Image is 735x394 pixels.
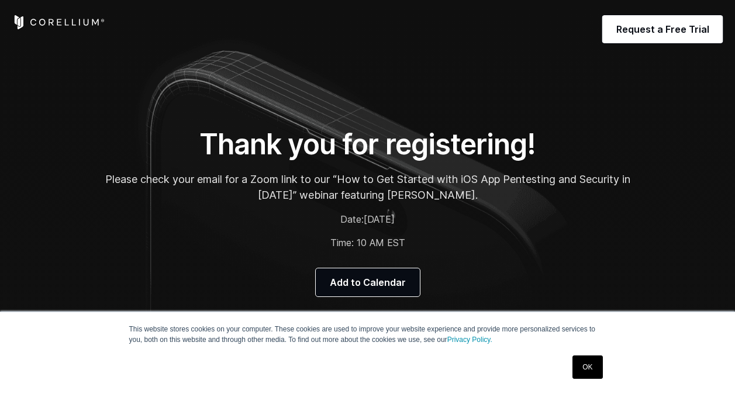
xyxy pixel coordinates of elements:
span: Request a Free Trial [616,22,709,36]
p: Time: 10 AM EST [105,236,631,250]
span: Add to Calendar [330,275,406,289]
a: Privacy Policy. [447,336,492,344]
a: Corellium Home [12,15,105,29]
p: This website stores cookies on your computer. These cookies are used to improve your website expe... [129,324,606,345]
a: OK [572,355,602,379]
a: Add to Calendar [316,268,420,296]
span: [DATE] [364,213,395,225]
h1: Thank you for registering! [105,127,631,162]
a: Request a Free Trial [602,15,723,43]
p: Date: [105,212,631,226]
p: Please check your email for a Zoom link to our “How to Get Started with iOS App Pentesting and Se... [105,171,631,203]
